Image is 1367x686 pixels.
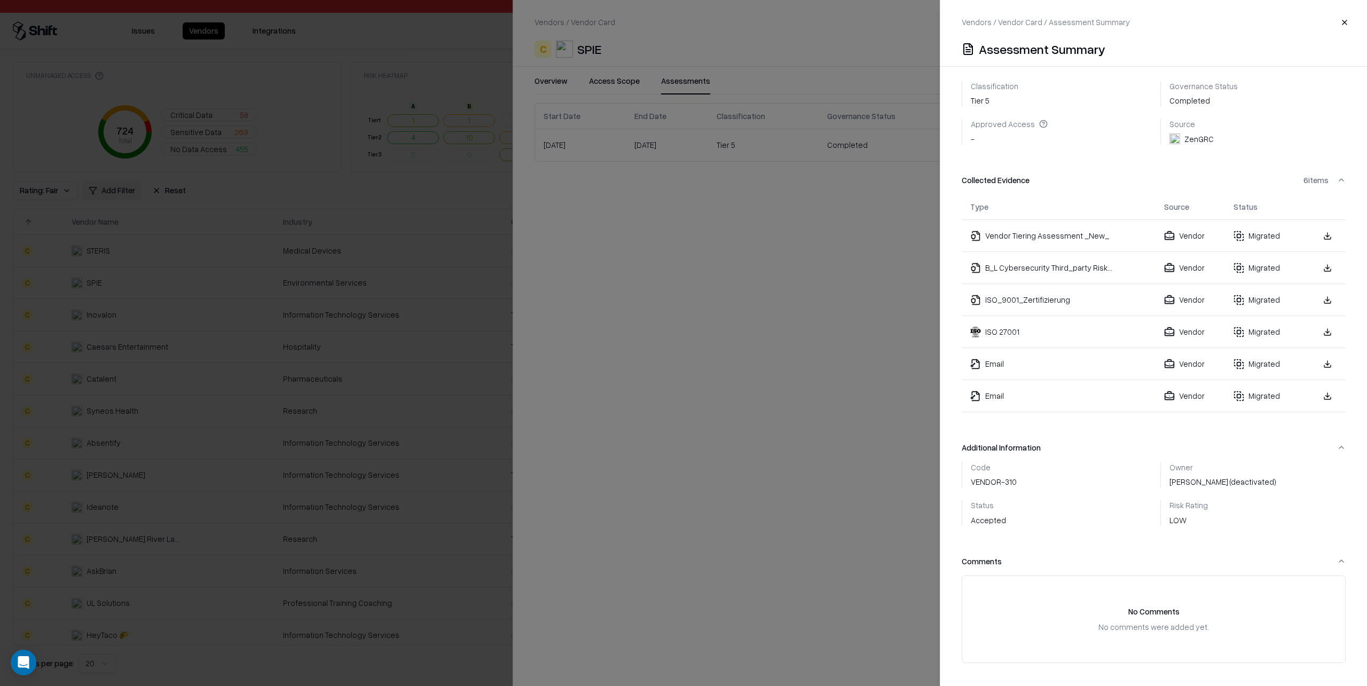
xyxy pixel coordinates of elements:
[971,462,1017,472] div: Code
[962,575,1346,684] div: Comments
[1234,294,1293,305] div: Migrated
[962,433,1346,462] button: Additional Information
[1169,500,1208,510] div: Risk Rating
[1164,201,1189,212] div: Source
[985,326,1019,337] button: ISO 27001
[1169,95,1210,106] div: Completed
[985,294,1070,305] button: ISO_9001_Zertifizierung
[1164,294,1217,305] div: Vendor
[985,230,1109,241] button: Vendor Tiering Assessment _New_
[970,201,988,212] div: Type
[1098,621,1209,633] div: No comments were added yet.
[971,81,1018,107] div: Tier 5
[1169,81,1238,91] div: Governance Status
[1234,358,1293,369] div: Migrated
[971,119,1048,129] div: Approved Access
[985,390,1004,401] button: Email
[985,358,1004,369] button: Email
[985,262,1113,273] button: B_L Cybersecurity Third_party Risk Assessment 03_2024
[1128,606,1180,617] div: No Comments
[962,547,1346,575] button: Comments
[971,81,1018,91] div: Classification
[971,500,1006,510] div: Status
[1286,175,1329,186] div: 6 items
[971,462,1017,488] div: VENDOR-310
[962,17,1130,28] p: Vendors / Vendor Card / Assessment Summary
[1234,230,1293,241] div: Migrated
[962,194,1346,434] div: Collected Evidence6items
[1169,462,1276,488] div: [PERSON_NAME] (deactivated)
[962,462,1346,547] div: Additional Information
[1164,230,1217,241] div: Vendor
[962,556,1002,567] div: Comments
[1234,201,1258,212] div: Status
[1234,326,1293,337] div: Migrated
[1164,390,1217,401] div: Vendor
[1169,500,1208,526] div: LOW
[1169,462,1276,472] div: Owner
[971,119,1048,145] div: -
[1169,119,1214,129] div: Source
[971,500,1006,526] div: Accepted
[1234,390,1293,401] div: Migrated
[1164,262,1217,273] div: Vendor
[1184,133,1214,145] div: ZenGRC
[962,175,1030,186] div: Collected Evidence
[1164,358,1217,369] div: Vendor
[1234,262,1293,273] div: Migrated
[979,41,1105,58] div: Assessment Summary
[1169,133,1180,144] img: zengrc.com
[962,166,1346,194] button: Collected Evidence6items
[1164,326,1217,337] div: Vendor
